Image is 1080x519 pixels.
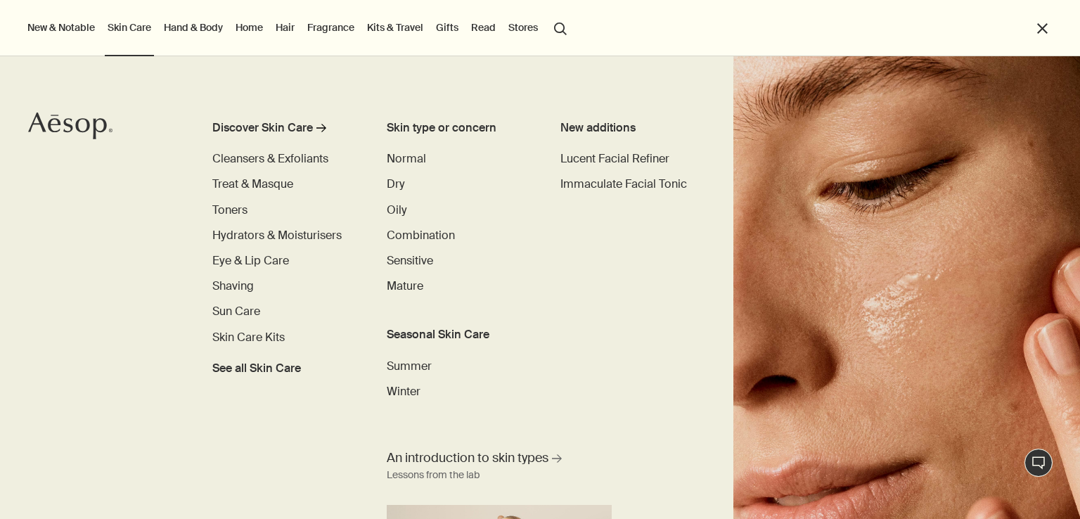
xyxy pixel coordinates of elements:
[25,18,98,37] button: New & Notable
[733,56,1080,519] img: Woman holding her face with her hands
[212,303,260,320] a: Sun Care
[212,253,289,268] span: Eye & Lip Care
[212,227,342,244] a: Hydrators & Moisturisers
[212,329,285,346] a: Skin Care Kits
[387,278,423,293] span: Mature
[233,18,266,37] a: Home
[387,203,407,217] span: Oily
[212,278,254,293] span: Shaving
[387,449,548,467] span: An introduction to skin types
[387,253,433,268] span: Sensitive
[161,18,226,37] a: Hand & Body
[468,18,499,37] a: Read
[387,359,432,373] span: Summer
[387,383,420,400] a: Winter
[28,112,112,140] svg: Aesop
[212,151,328,166] span: Cleansers & Exfoliants
[212,354,301,377] a: See all Skin Care
[387,278,423,295] a: Mature
[212,304,260,319] span: Sun Care
[25,108,116,147] a: Aesop
[212,176,293,193] a: Treat & Masque
[212,330,285,345] span: Skin Care Kits
[212,203,247,217] span: Toners
[560,176,687,193] a: Immaculate Facial Tonic
[387,151,426,166] span: Normal
[387,120,527,136] h3: Skin type or concern
[387,384,420,399] span: Winter
[387,252,433,269] a: Sensitive
[387,228,455,243] span: Combination
[387,202,407,219] a: Oily
[212,228,342,243] span: Hydrators & Moisturisers
[560,177,687,191] span: Immaculate Facial Tonic
[212,177,293,191] span: Treat & Masque
[433,18,461,37] a: Gifts
[1024,449,1053,477] button: Live Assistance
[387,467,480,484] div: Lessons from the lab
[212,360,301,377] span: See all Skin Care
[506,18,541,37] button: Stores
[387,176,405,193] a: Dry
[212,120,354,142] a: Discover Skin Care
[273,18,297,37] a: Hair
[212,202,247,219] a: Toners
[548,14,573,41] button: Open search
[387,150,426,167] a: Normal
[105,18,154,37] a: Skin Care
[212,278,254,295] a: Shaving
[387,227,455,244] a: Combination
[560,150,669,167] a: Lucent Facial Refiner
[387,177,405,191] span: Dry
[304,18,357,37] a: Fragrance
[212,120,313,136] div: Discover Skin Care
[387,326,527,343] h3: Seasonal Skin Care
[560,151,669,166] span: Lucent Facial Refiner
[1034,20,1050,37] button: Close the Menu
[560,120,701,136] div: New additions
[212,150,328,167] a: Cleansers & Exfoliants
[387,358,432,375] a: Summer
[212,252,289,269] a: Eye & Lip Care
[364,18,426,37] a: Kits & Travel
